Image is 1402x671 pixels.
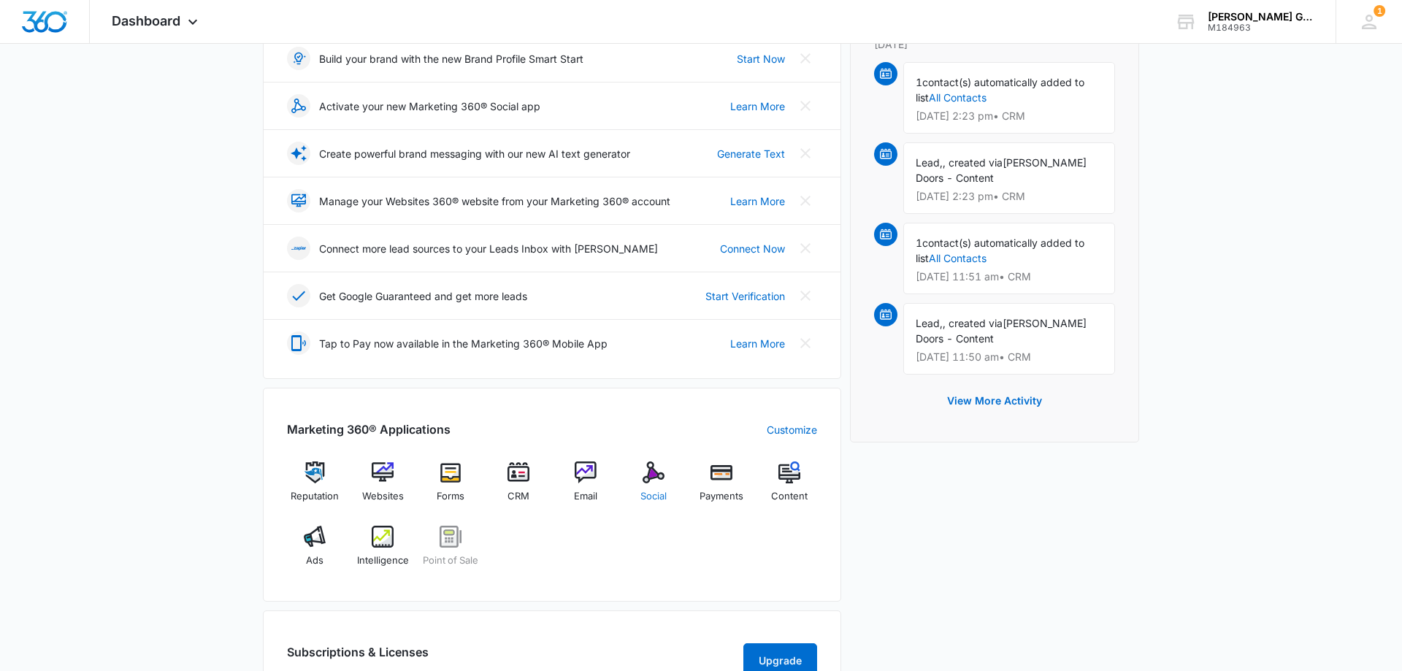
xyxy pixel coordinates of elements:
p: Connect more lead sources to your Leads Inbox with [PERSON_NAME] [319,241,658,256]
a: Intelligence [355,526,411,578]
p: Activate your new Marketing 360® Social app [319,99,540,114]
span: Point of Sale [423,553,478,568]
h2: Marketing 360® Applications [287,421,451,438]
p: [DATE] 2:23 pm • CRM [916,111,1103,121]
p: [DATE] 11:51 am • CRM [916,272,1103,282]
p: Tap to Pay now available in the Marketing 360® Mobile App [319,336,608,351]
a: Learn More [730,336,785,351]
a: Learn More [730,99,785,114]
span: Content [771,489,808,504]
a: Start Now [737,51,785,66]
span: Social [640,489,667,504]
span: Email [574,489,597,504]
button: Close [794,94,817,118]
a: Content [761,461,817,514]
span: Forms [437,489,464,504]
span: Ads [306,553,323,568]
div: account name [1208,11,1314,23]
p: Get Google Guaranteed and get more leads [319,288,527,304]
span: , created via [943,317,1003,329]
span: Dashboard [112,13,180,28]
span: Websites [362,489,404,504]
a: Payments [694,461,750,514]
a: Generate Text [717,146,785,161]
a: All Contacts [929,91,987,104]
a: Point of Sale [423,526,479,578]
a: Forms [423,461,479,514]
p: Build your brand with the new Brand Profile Smart Start [319,51,583,66]
span: Lead, [916,317,943,329]
span: Reputation [291,489,339,504]
button: Close [794,189,817,212]
span: , created via [943,156,1003,169]
a: Email [558,461,614,514]
div: notifications count [1374,5,1385,17]
a: All Contacts [929,252,987,264]
a: Customize [767,422,817,437]
span: 1 [1374,5,1385,17]
button: View More Activity [932,383,1057,418]
p: [DATE] 11:50 am • CRM [916,352,1103,362]
a: Social [626,461,682,514]
button: Close [794,284,817,307]
p: [DATE] [874,37,1115,52]
p: Create powerful brand messaging with our new AI text generator [319,146,630,161]
button: Close [794,142,817,165]
a: Reputation [287,461,343,514]
a: Start Verification [705,288,785,304]
span: Intelligence [357,553,409,568]
a: Learn More [730,193,785,209]
button: Close [794,47,817,70]
a: Ads [287,526,343,578]
span: CRM [507,489,529,504]
p: [DATE] 2:23 pm • CRM [916,191,1103,202]
span: Payments [700,489,743,504]
span: contact(s) automatically added to list [916,237,1084,264]
a: Connect Now [720,241,785,256]
a: CRM [490,461,546,514]
button: Close [794,331,817,355]
button: Close [794,237,817,260]
span: contact(s) automatically added to list [916,76,1084,104]
div: account id [1208,23,1314,33]
span: Lead, [916,156,943,169]
p: Manage your Websites 360® website from your Marketing 360® account [319,193,670,209]
span: 1 [916,237,922,249]
a: Websites [355,461,411,514]
span: 1 [916,76,922,88]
